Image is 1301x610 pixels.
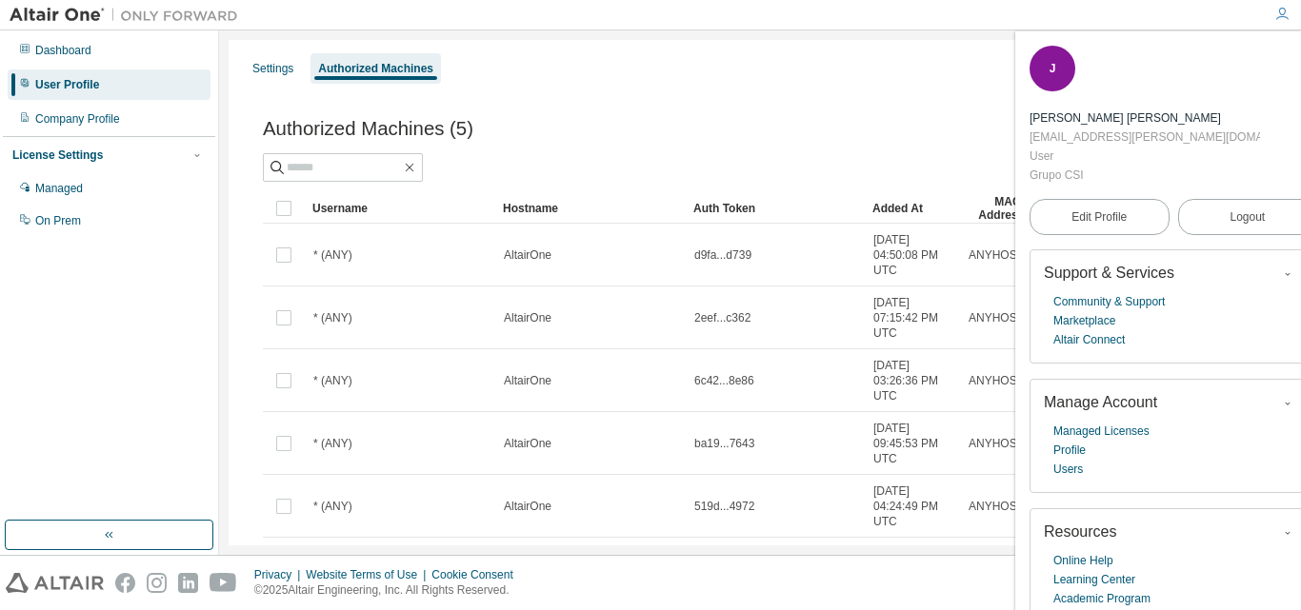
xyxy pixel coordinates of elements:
[1053,441,1086,460] a: Profile
[35,213,81,228] div: On Prem
[1044,523,1116,540] span: Resources
[1030,199,1170,235] a: Edit Profile
[254,567,306,582] div: Privacy
[12,148,103,163] div: License Settings
[313,373,352,388] span: * (ANY)
[969,436,1024,451] span: ANYHOST
[313,436,352,451] span: * (ANY)
[694,247,751,263] span: d9fa...d739
[35,181,83,196] div: Managed
[147,573,167,593] img: instagram.svg
[1053,292,1165,311] a: Community & Support
[1053,330,1125,349] a: Altair Connect
[969,499,1024,514] span: ANYHOST
[1053,422,1150,441] a: Managed Licenses
[873,358,951,403] span: [DATE] 03:26:36 PM UTC
[873,295,951,341] span: [DATE] 07:15:42 PM UTC
[115,573,135,593] img: facebook.svg
[969,310,1024,325] span: ANYHOST
[35,43,91,58] div: Dashboard
[431,567,524,582] div: Cookie Consent
[10,6,248,25] img: Altair One
[873,421,951,466] span: [DATE] 09:45:53 PM UTC
[35,111,120,127] div: Company Profile
[968,193,1048,224] div: MAC Addresses
[873,483,951,529] span: [DATE] 04:24:49 PM UTC
[694,499,754,514] span: 519d...4972
[35,77,99,92] div: User Profile
[1053,551,1113,570] a: Online Help
[252,61,293,76] div: Settings
[873,232,951,278] span: [DATE] 04:50:08 PM UTC
[969,247,1024,263] span: ANYHOST
[694,310,751,325] span: 2eef...c362
[254,582,525,599] p: © 2025 Altair Engineering, Inc. All Rights Reserved.
[312,193,488,224] div: Username
[1071,209,1127,225] span: Edit Profile
[1030,128,1260,147] div: [EMAIL_ADDRESS][PERSON_NAME][DOMAIN_NAME]
[1230,207,1265,226] span: Logout
[504,247,551,263] span: AltairOne
[1053,589,1151,608] a: Academic Program
[1044,265,1174,281] span: Support & Services
[969,373,1024,388] span: ANYHOST
[1053,460,1083,479] a: Users
[504,499,551,514] span: AltairOne
[694,373,754,388] span: 6c42...8e86
[1030,147,1260,166] div: User
[178,573,198,593] img: linkedin.svg
[313,499,352,514] span: * (ANY)
[1030,108,1260,128] div: Jose Linares Infante Cepeda
[1044,394,1157,410] span: Manage Account
[694,436,754,451] span: ba19...7643
[6,573,104,593] img: altair_logo.svg
[504,373,551,388] span: AltairOne
[313,310,352,325] span: * (ANY)
[503,193,678,224] div: Hostname
[1050,62,1056,75] span: J
[318,61,433,76] div: Authorized Machines
[872,193,952,224] div: Added At
[1030,166,1260,185] div: Grupo CSI
[210,573,237,593] img: youtube.svg
[504,436,551,451] span: AltairOne
[313,247,352,263] span: * (ANY)
[306,567,431,582] div: Website Terms of Use
[1053,311,1115,330] a: Marketplace
[504,310,551,325] span: AltairOne
[693,193,857,224] div: Auth Token
[263,118,473,140] span: Authorized Machines (5)
[1053,570,1135,589] a: Learning Center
